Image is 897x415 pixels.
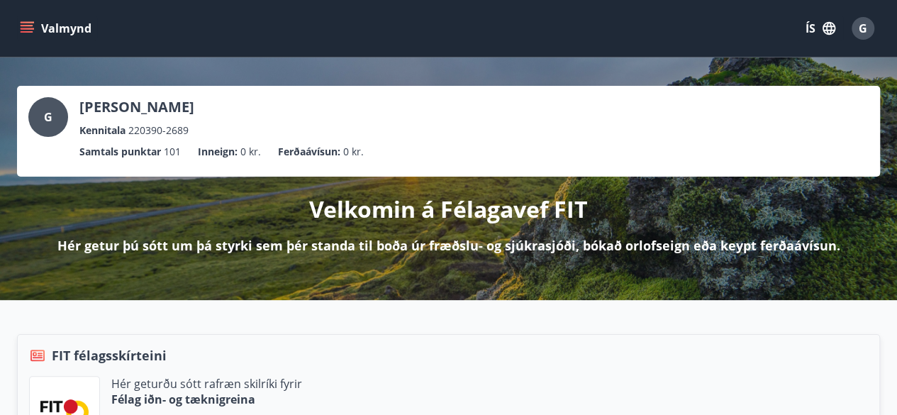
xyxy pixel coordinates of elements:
[128,123,189,138] span: 220390-2689
[278,144,340,160] p: Ferðaávísun :
[17,16,97,41] button: menu
[44,109,52,125] span: G
[198,144,238,160] p: Inneign :
[79,123,126,138] p: Kennitala
[846,11,880,45] button: G
[240,144,261,160] span: 0 kr.
[309,194,588,225] p: Velkomin á Félagavef FIT
[164,144,181,160] span: 101
[57,236,840,255] p: Hér getur þú sótt um þá styrki sem þér standa til boða úr fræðslu- og sjúkrasjóði, bókað orlofsei...
[79,144,161,160] p: Samtals punktar
[111,376,302,392] p: Hér geturðu sótt rafræn skilríki fyrir
[343,144,364,160] span: 0 kr.
[79,97,194,117] p: [PERSON_NAME]
[859,21,867,36] span: G
[798,16,843,41] button: ÍS
[52,346,167,365] span: FIT félagsskírteini
[111,392,302,407] p: Félag iðn- og tæknigreina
